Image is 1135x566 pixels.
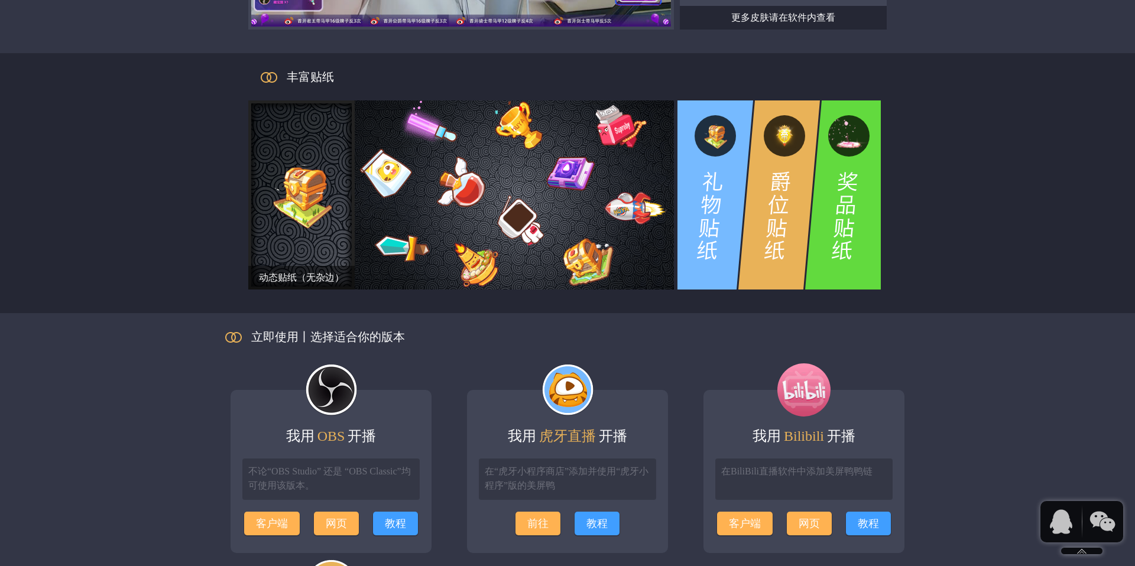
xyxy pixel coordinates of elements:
a: 扫码添加小财鼠官方客服QQ [1040,501,1082,542]
a: 扫码添加小财鼠官方客服微信 [1082,501,1123,542]
span: Bilibili [784,428,824,444]
div: 不论“OBS Studio” 还是 “OBS Classic”均可使用该版本。 [242,458,420,500]
div: 在BiliBili直播软件中添加美屏鸭鸭链 [715,458,893,500]
a: 客户端 [717,512,773,535]
img: obs插件 [768,354,839,425]
div: 教程 [575,512,620,535]
span: OBS [317,428,345,444]
img: 扫码添加小财鼠官方客服微信 [1088,507,1117,536]
a: 网页 [799,518,820,529]
div: 在“虎牙小程序商店”添加并使用“虎牙小程序”版的美屏鸭 [479,458,656,500]
div: 丰富贴纸 [248,53,887,100]
p: 动态贴纸（无杂边） [248,266,355,289]
div: 教程 [846,512,891,535]
span: 虎牙直播 [539,428,596,444]
a: 前往 [515,512,560,535]
div: 立即使用丨选择适合你的版本 [213,313,922,360]
div: 我用 开播 [467,425,668,447]
div: 我用 开播 [231,425,432,447]
div: 教程 [373,512,418,535]
div: 我用 开播 [703,425,904,447]
a: 客户端 [244,512,300,535]
img: 扫码添加小财鼠官方客服QQ [1046,507,1076,536]
img: obs插件 [296,354,367,425]
a: 网页 [326,518,347,529]
div: 更多皮肤请在软件内查看 [680,6,887,30]
img: obs插件 [532,354,603,425]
